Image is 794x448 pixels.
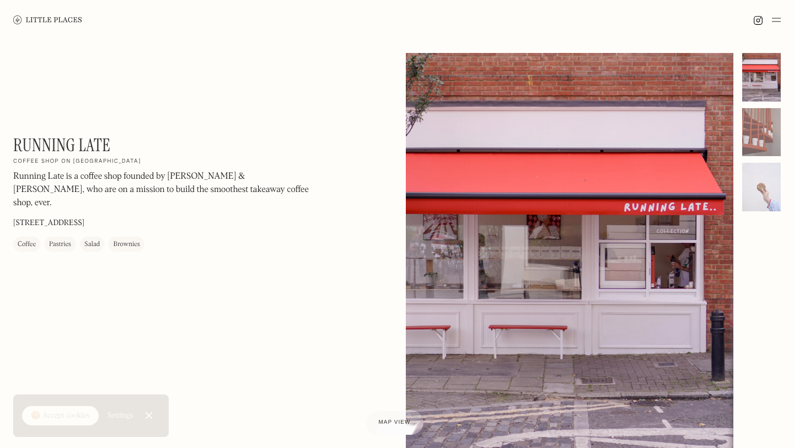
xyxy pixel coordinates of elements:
[13,217,84,229] p: [STREET_ADDRESS]
[13,135,110,156] h1: Running Late
[113,239,140,250] div: Brownies
[13,170,311,210] p: Running Late is a coffee shop founded by [PERSON_NAME] & [PERSON_NAME], who are on a mission to b...
[13,158,141,166] h2: Coffee shop on [GEOGRAPHIC_DATA]
[148,415,149,416] div: Close Cookie Popup
[84,239,100,250] div: Salad
[138,404,160,426] a: Close Cookie Popup
[366,410,424,435] a: Map view
[18,239,36,250] div: Coffee
[49,239,71,250] div: Pastries
[108,412,133,419] div: Settings
[31,410,90,422] div: 🍪 Accept cookies
[22,406,99,426] a: 🍪 Accept cookies
[108,403,133,428] a: Settings
[379,419,411,425] span: Map view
